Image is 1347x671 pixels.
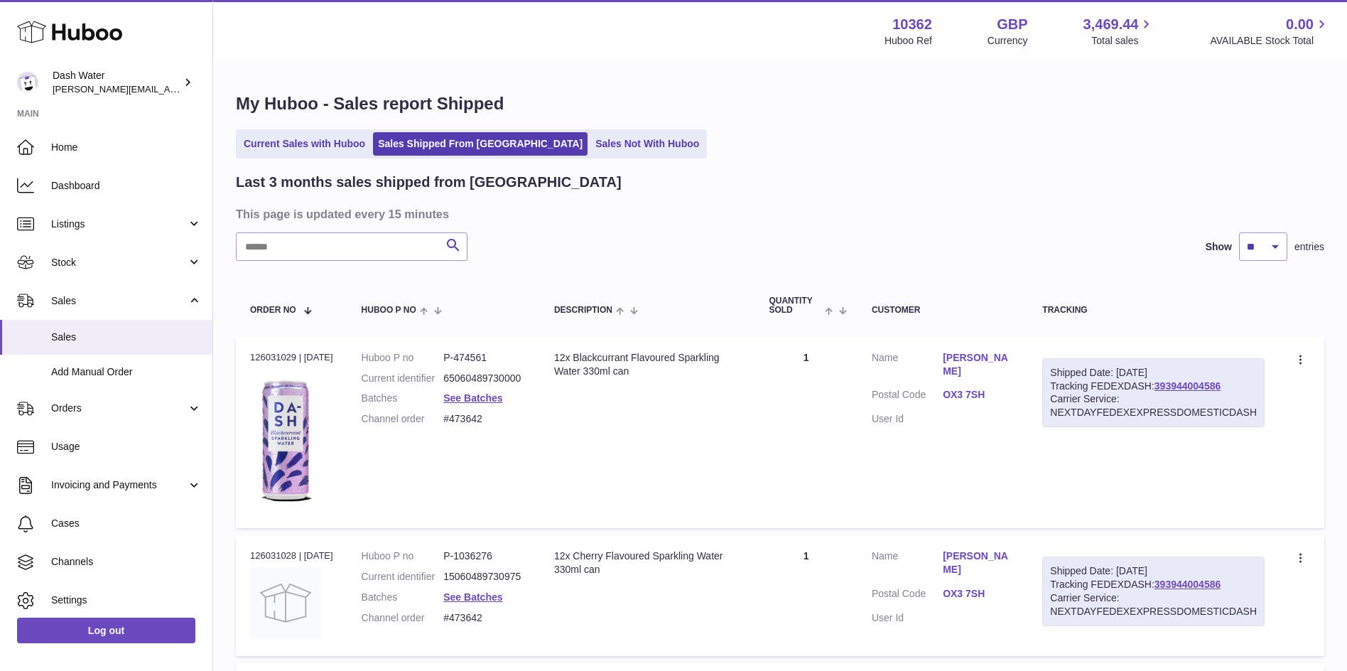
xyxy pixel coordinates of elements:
span: AVAILABLE Stock Total [1210,34,1330,48]
span: Settings [51,594,202,607]
dd: P-474561 [443,351,526,365]
div: Huboo Ref [885,34,932,48]
h2: Last 3 months sales shipped from [GEOGRAPHIC_DATA] [236,173,622,192]
dt: Huboo P no [362,351,444,365]
a: [PERSON_NAME] [943,351,1014,378]
dd: #473642 [443,611,526,625]
span: entries [1294,240,1324,254]
span: Channels [51,555,202,569]
a: Sales Not With Huboo [590,132,704,156]
span: Quantity Sold [769,296,821,315]
div: Currency [988,34,1028,48]
span: Description [554,306,612,315]
span: Total sales [1091,34,1154,48]
dt: User Id [872,412,943,426]
div: Carrier Service: NEXTDAYFEDEXEXPRESSDOMESTICDASH [1050,392,1257,419]
div: Carrier Service: NEXTDAYFEDEXEXPRESSDOMESTICDASH [1050,591,1257,618]
span: 0.00 [1286,15,1314,34]
dt: Channel order [362,611,444,625]
dt: User Id [872,611,943,625]
a: [PERSON_NAME] [943,549,1014,576]
a: OX3 7SH [943,388,1014,402]
a: OX3 7SH [943,587,1014,601]
dt: Postal Code [872,388,943,405]
div: 126031029 | [DATE] [250,351,333,364]
span: Dashboard [51,179,202,193]
img: james@dash-water.com [17,72,38,93]
span: 3,469.44 [1083,15,1139,34]
dt: Batches [362,591,444,604]
dt: Channel order [362,412,444,426]
a: Current Sales with Huboo [239,132,370,156]
div: 12x Blackcurrant Flavoured Sparkling Water 330ml can [554,351,741,378]
div: Shipped Date: [DATE] [1050,366,1257,380]
dt: Batches [362,392,444,405]
a: Log out [17,618,195,643]
span: Usage [51,440,202,453]
div: 126031028 | [DATE] [250,549,333,562]
a: 393944004586 [1154,579,1221,590]
span: Home [51,141,202,154]
div: Tracking [1042,306,1265,315]
span: Order No [250,306,296,315]
span: Invoicing and Payments [51,478,187,492]
strong: GBP [997,15,1027,34]
strong: 10362 [892,15,932,34]
dd: P-1036276 [443,549,526,563]
td: 1 [754,535,858,655]
a: 0.00 AVAILABLE Stock Total [1210,15,1330,48]
dt: Name [872,351,943,382]
dd: #473642 [443,412,526,426]
span: Huboo P no [362,306,416,315]
a: See Batches [443,591,502,603]
td: 1 [754,337,858,528]
div: Tracking FEDEXDASH: [1042,358,1265,428]
div: Shipped Date: [DATE] [1050,564,1257,578]
dt: Name [872,549,943,580]
span: [PERSON_NAME][EMAIL_ADDRESS][DOMAIN_NAME] [53,83,285,95]
dd: 65060489730000 [443,372,526,385]
a: Sales Shipped From [GEOGRAPHIC_DATA] [373,132,588,156]
dt: Postal Code [872,587,943,604]
div: Tracking FEDEXDASH: [1042,557,1265,626]
label: Show [1206,240,1232,254]
img: no-photo.jpg [250,567,321,638]
span: Listings [51,218,187,231]
dt: Current identifier [362,372,444,385]
span: Cases [51,517,202,530]
a: See Batches [443,392,502,404]
dt: Huboo P no [362,549,444,563]
span: Sales [51,294,187,308]
h3: This page is updated every 15 minutes [236,206,1321,222]
span: Add Manual Order [51,365,202,379]
img: 103621706197826.png [250,368,321,510]
h1: My Huboo - Sales report Shipped [236,92,1324,115]
a: 393944004586 [1154,380,1221,392]
div: Customer [872,306,1014,315]
span: Orders [51,402,187,415]
a: 3,469.44 Total sales [1083,15,1155,48]
dt: Current identifier [362,570,444,584]
div: 12x Cherry Flavoured Sparkling Water 330ml can [554,549,741,576]
dd: 15060489730975 [443,570,526,584]
div: Dash Water [53,69,180,96]
span: Stock [51,256,187,269]
span: Sales [51,331,202,344]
